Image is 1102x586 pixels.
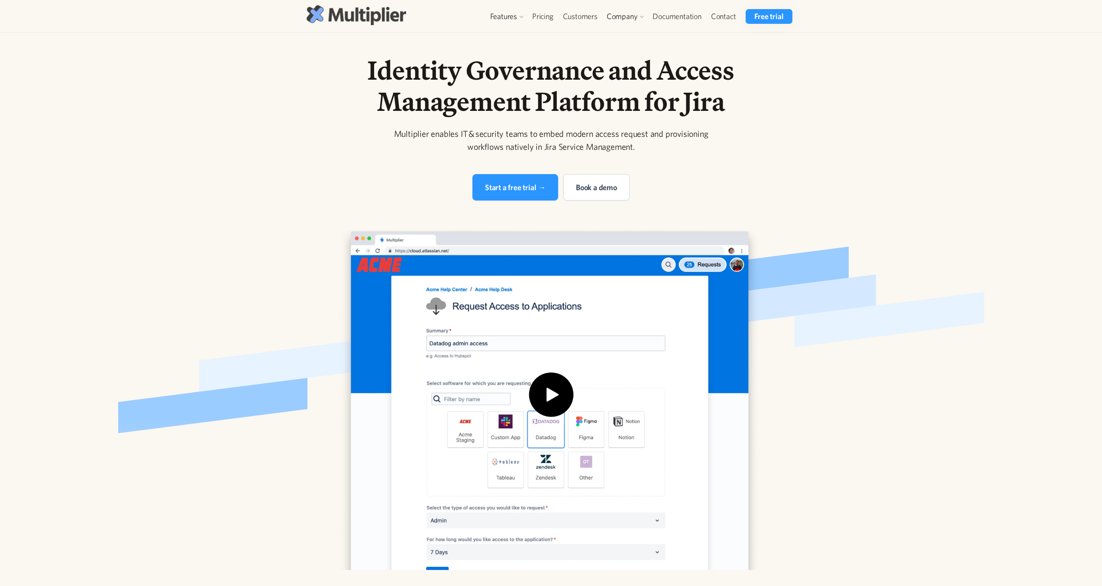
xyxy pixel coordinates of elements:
[563,174,630,201] a: Book a demo
[485,181,546,193] div: Start a free trial →
[648,9,706,24] a: Documentation
[607,11,638,22] div: Company
[524,372,579,428] img: Play icon
[558,9,602,24] a: Customers
[746,9,792,24] a: Free trial
[330,55,773,117] h1: Identity Governance and Access Management Platform for Jira
[490,11,517,22] div: Features
[472,174,558,201] a: Start a free trial →
[576,181,617,193] div: Book a demo
[385,127,717,153] div: Multiplier enables IT & security teams to embed modern access request and provisioning workflows ...
[706,9,741,24] a: Contact
[486,9,527,24] div: Features
[326,230,776,570] a: open lightbox
[602,9,648,24] div: Company
[527,9,558,24] a: Pricing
